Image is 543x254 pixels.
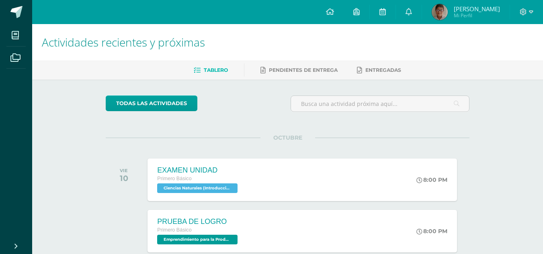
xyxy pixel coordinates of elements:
a: Entregadas [357,64,401,77]
img: 64dcc7b25693806399db2fba3b98ee94.png [432,4,448,20]
span: Primero Básico [157,227,191,233]
span: Primero Básico [157,176,191,181]
a: todas las Actividades [106,96,197,111]
span: Emprendimiento para la Productividad 'D' [157,235,238,244]
span: [PERSON_NAME] [454,5,500,13]
span: Entregadas [365,67,401,73]
a: Pendientes de entrega [260,64,338,77]
div: 8:00 PM [416,228,447,235]
span: OCTUBRE [260,134,315,141]
span: Mi Perfil [454,12,500,19]
div: 8:00 PM [416,176,447,183]
input: Busca una actividad próxima aquí... [291,96,469,112]
div: PRUEBA DE LOGRO [157,217,240,226]
div: EXAMEN UNIDAD [157,166,240,175]
span: Tablero [204,67,228,73]
div: 10 [120,173,128,183]
span: Ciencias Naturales (Introducción a la Biología) 'D' [157,183,238,193]
a: Tablero [194,64,228,77]
span: Actividades recientes y próximas [42,35,205,50]
div: VIE [120,168,128,173]
span: Pendientes de entrega [269,67,338,73]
